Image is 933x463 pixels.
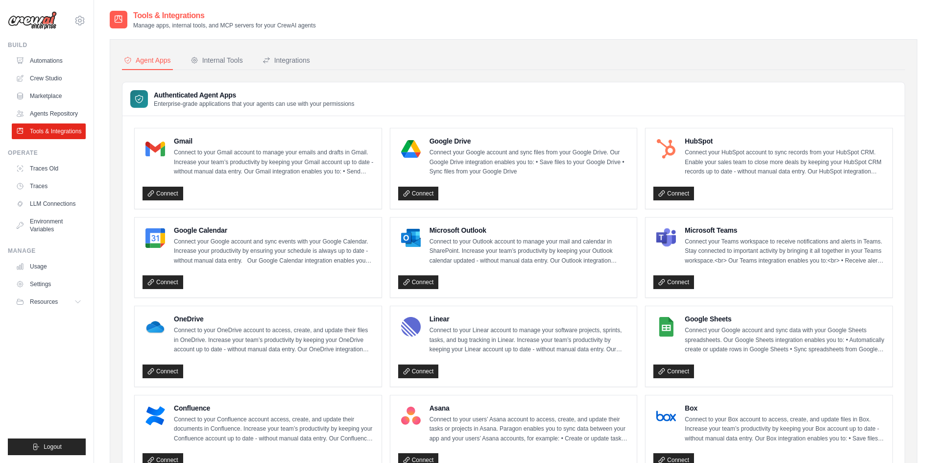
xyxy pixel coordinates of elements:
h4: Microsoft Teams [685,225,885,235]
p: Connect to your Linear account to manage your software projects, sprints, tasks, and bug tracking... [430,326,629,355]
img: Box Logo [656,406,676,426]
h4: Google Sheets [685,314,885,324]
img: Linear Logo [401,317,421,337]
a: Connect [143,365,183,378]
img: Microsoft Outlook Logo [401,228,421,248]
p: Connect to your Gmail account to manage your emails and drafts in Gmail. Increase your team’s pro... [174,148,374,177]
p: Connect your Google account and sync events with your Google Calendar. Increase your productivity... [174,237,374,266]
h4: OneDrive [174,314,374,324]
img: OneDrive Logo [145,317,165,337]
h3: Authenticated Agent Apps [154,90,355,100]
button: Integrations [261,51,312,70]
div: Agent Apps [124,55,171,65]
img: Asana Logo [401,406,421,426]
a: Automations [12,53,86,69]
img: Google Drive Logo [401,139,421,159]
a: Traces Old [12,161,86,176]
span: Resources [30,298,58,306]
button: Agent Apps [122,51,173,70]
a: Connect [653,187,694,200]
img: Google Sheets Logo [656,317,676,337]
a: Usage [12,259,86,274]
h4: Gmail [174,136,374,146]
p: Manage apps, internal tools, and MCP servers for your CrewAI agents [133,22,316,29]
a: LLM Connections [12,196,86,212]
a: Connect [653,365,694,378]
p: Connect to your OneDrive account to access, create, and update their files in OneDrive. Increase ... [174,326,374,355]
button: Logout [8,439,86,455]
h4: Microsoft Outlook [430,225,629,235]
p: Enterprise-grade applications that your agents can use with your permissions [154,100,355,108]
img: Google Calendar Logo [145,228,165,248]
a: Tools & Integrations [12,123,86,139]
p: Connect your Google account and sync files from your Google Drive. Our Google Drive integration e... [430,148,629,177]
img: HubSpot Logo [656,139,676,159]
h4: Box [685,403,885,413]
img: Gmail Logo [145,139,165,159]
img: Confluence Logo [145,406,165,426]
p: Connect to your users’ Asana account to access, create, and update their tasks or projects in Asa... [430,415,629,444]
a: Crew Studio [12,71,86,86]
img: Microsoft Teams Logo [656,228,676,248]
button: Resources [12,294,86,310]
img: Logo [8,11,57,30]
a: Environment Variables [12,214,86,237]
a: Agents Repository [12,106,86,122]
a: Connect [398,187,439,200]
h4: Confluence [174,403,374,413]
h2: Tools & Integrations [133,10,316,22]
a: Traces [12,178,86,194]
div: Manage [8,247,86,255]
div: Integrations [263,55,310,65]
h4: HubSpot [685,136,885,146]
h4: Linear [430,314,629,324]
div: Operate [8,149,86,157]
p: Connect to your Outlook account to manage your mail and calendar in SharePoint. Increase your tea... [430,237,629,266]
a: Connect [143,187,183,200]
button: Internal Tools [189,51,245,70]
a: Connect [398,275,439,289]
p: Connect your Google account and sync data with your Google Sheets spreadsheets. Our Google Sheets... [685,326,885,355]
p: Connect your Teams workspace to receive notifications and alerts in Teams. Stay connected to impo... [685,237,885,266]
div: Internal Tools [191,55,243,65]
h4: Asana [430,403,629,413]
p: Connect your HubSpot account to sync records from your HubSpot CRM. Enable your sales team to clo... [685,148,885,177]
a: Connect [653,275,694,289]
h4: Google Drive [430,136,629,146]
a: Settings [12,276,86,292]
a: Connect [143,275,183,289]
div: Build [8,41,86,49]
p: Connect to your Box account to access, create, and update files in Box. Increase your team’s prod... [685,415,885,444]
a: Marketplace [12,88,86,104]
h4: Google Calendar [174,225,374,235]
span: Logout [44,443,62,451]
a: Connect [398,365,439,378]
p: Connect to your Confluence account access, create, and update their documents in Confluence. Incr... [174,415,374,444]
